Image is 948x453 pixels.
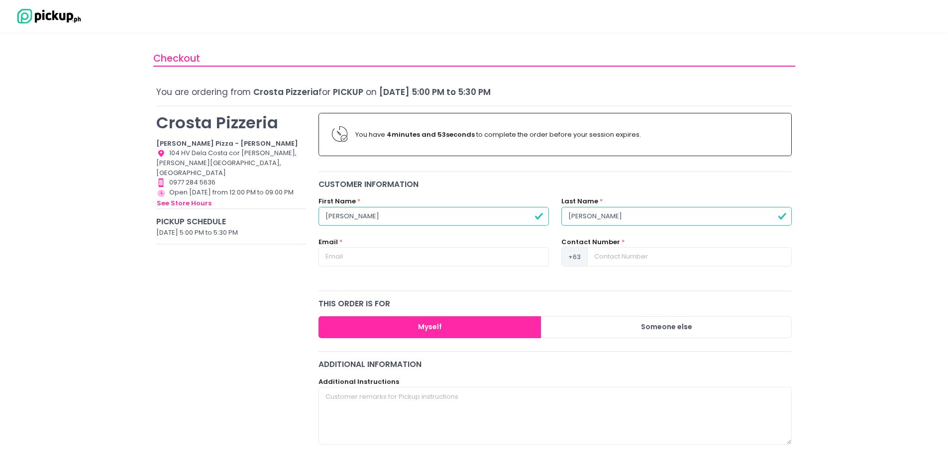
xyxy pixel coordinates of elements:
input: Email [318,247,549,266]
div: You have to complete the order before your session expires. [355,130,778,140]
button: Myself [318,316,542,339]
div: [DATE] 5:00 PM to 5:30 PM [156,228,306,238]
div: Checkout [153,51,795,67]
div: Customer Information [318,179,792,190]
label: Contact Number [561,237,620,247]
button: see store hours [156,198,212,209]
input: Contact Number [587,247,792,266]
div: Pickup Schedule [156,216,306,227]
span: [DATE] 5:00 PM to 5:30 PM [379,86,491,98]
span: +63 [561,247,588,266]
p: Crosta Pizzeria [156,113,306,132]
div: Large button group [318,316,792,339]
label: First Name [318,196,356,206]
span: Crosta Pizzeria [253,86,318,98]
div: You are ordering from for on [156,86,792,98]
div: this order is for [318,298,792,309]
label: Additional Instructions [318,377,399,387]
span: Pickup [333,86,363,98]
label: Last Name [561,196,598,206]
div: 0977 284 5636 [156,178,306,187]
b: [PERSON_NAME] Pizza - [PERSON_NAME] [156,139,298,148]
div: 104 HV Dela Costa cor [PERSON_NAME], [PERSON_NAME][GEOGRAPHIC_DATA], [GEOGRAPHIC_DATA] [156,148,306,178]
input: Last Name [561,207,792,226]
b: 4 minutes and 53 seconds [387,130,475,139]
img: logo [12,7,82,25]
div: Open [DATE] from 12:00 PM to 09:00 PM [156,187,306,208]
input: First Name [318,207,549,226]
div: Additional Information [318,359,792,370]
button: Someone else [541,316,792,339]
label: Email [318,237,338,247]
